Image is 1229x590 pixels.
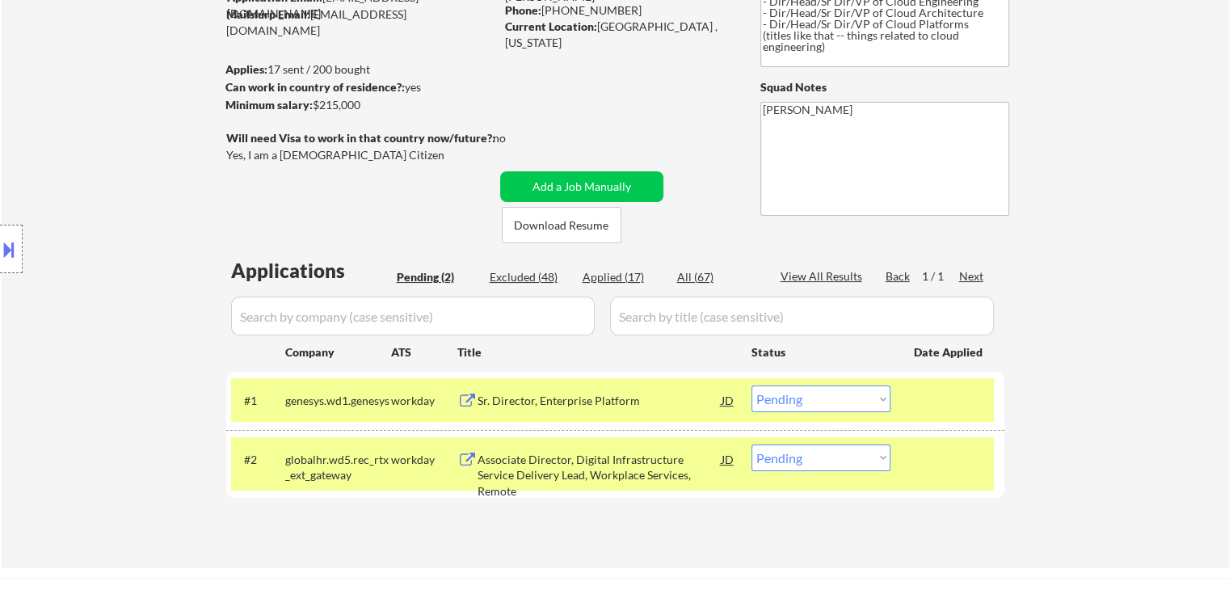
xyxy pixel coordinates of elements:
[751,337,890,366] div: Status
[244,393,272,409] div: #1
[505,3,541,17] strong: Phone:
[391,393,457,409] div: workday
[493,130,539,146] div: no
[285,393,391,409] div: genesys.wd1.genesys
[478,452,722,499] div: Associate Director, Digital Infrastructure Service Delivery Lead, Workplace Services, Remote
[231,261,391,280] div: Applications
[478,393,722,409] div: Sr. Director, Enterprise Platform
[505,2,734,19] div: [PHONE_NUMBER]
[781,268,867,284] div: View All Results
[397,269,478,285] div: Pending (2)
[226,7,310,21] strong: Mailslurp Email:
[583,269,663,285] div: Applied (17)
[285,452,391,483] div: globalhr.wd5.rec_rtx_ext_gateway
[225,79,490,95] div: yes
[922,268,959,284] div: 1 / 1
[500,171,663,202] button: Add a Job Manually
[226,131,495,145] strong: Will need Visa to work in that country now/future?:
[760,79,1009,95] div: Squad Notes
[226,6,495,38] div: [EMAIL_ADDRESS][DOMAIN_NAME]
[391,344,457,360] div: ATS
[959,268,985,284] div: Next
[505,19,734,50] div: [GEOGRAPHIC_DATA] , [US_STATE]
[225,98,313,112] strong: Minimum salary:
[505,19,597,33] strong: Current Location:
[457,344,736,360] div: Title
[502,207,621,243] button: Download Resume
[610,297,994,335] input: Search by title (case sensitive)
[886,268,911,284] div: Back
[231,297,595,335] input: Search by company (case sensitive)
[914,344,985,360] div: Date Applied
[677,269,758,285] div: All (67)
[285,344,391,360] div: Company
[225,80,405,94] strong: Can work in country of residence?:
[720,445,736,474] div: JD
[225,62,267,76] strong: Applies:
[244,452,272,468] div: #2
[225,97,495,113] div: $215,000
[391,452,457,468] div: workday
[225,61,495,78] div: 17 sent / 200 bought
[490,269,570,285] div: Excluded (48)
[226,147,499,163] div: Yes, I am a [DEMOGRAPHIC_DATA] Citizen
[720,386,736,415] div: JD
